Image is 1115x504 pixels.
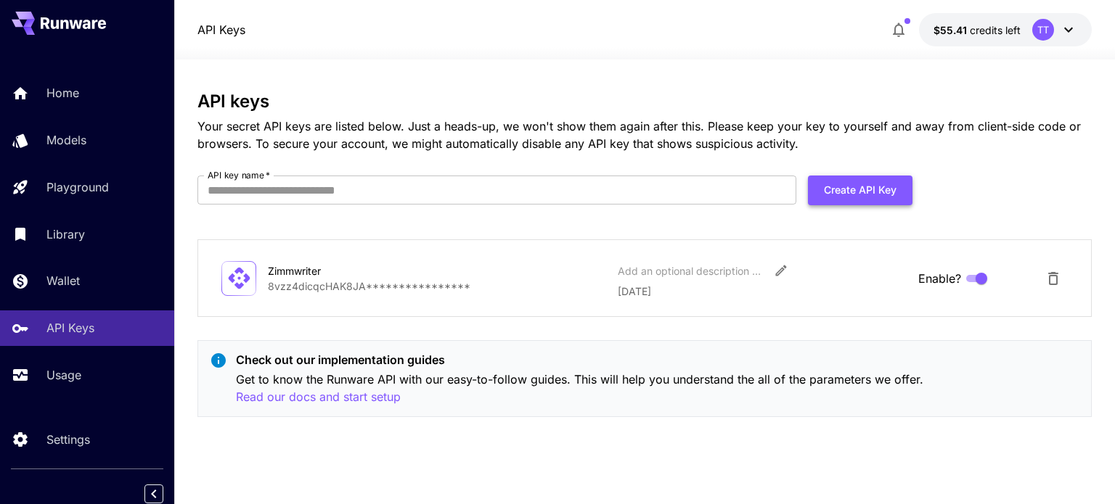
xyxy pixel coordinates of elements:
[934,22,1021,38] div: $55.40819
[46,226,85,243] p: Library
[236,351,1079,368] p: Check out our implementation guides
[934,24,970,36] span: $55.41
[236,388,401,406] button: Read our docs and start setup
[46,131,86,149] p: Models
[268,263,413,278] div: Zimmwriter
[197,117,1091,152] p: Your secret API keys are listed below. Just a heads-up, we won't show them again after this. Plea...
[46,431,90,448] p: Settings
[918,270,961,287] span: Enable?
[618,263,763,278] div: Add an optional description or comment
[919,13,1092,46] button: $55.40819TT
[208,169,270,181] label: API key name
[197,91,1091,112] h3: API keys
[197,21,245,38] a: API Keys
[197,21,245,38] nav: breadcrumb
[46,84,79,102] p: Home
[808,175,912,205] button: Create API Key
[1039,264,1068,293] button: Delete API Key
[144,484,163,503] button: Collapse sidebar
[46,178,109,196] p: Playground
[46,272,80,289] p: Wallet
[46,366,81,384] p: Usage
[618,284,906,299] p: [DATE]
[1032,19,1054,41] div: TT
[970,24,1021,36] span: credits left
[768,257,794,284] button: Edit
[46,319,94,336] p: API Keys
[236,371,1079,406] p: Get to know the Runware API with our easy-to-follow guides. This will help you understand the all...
